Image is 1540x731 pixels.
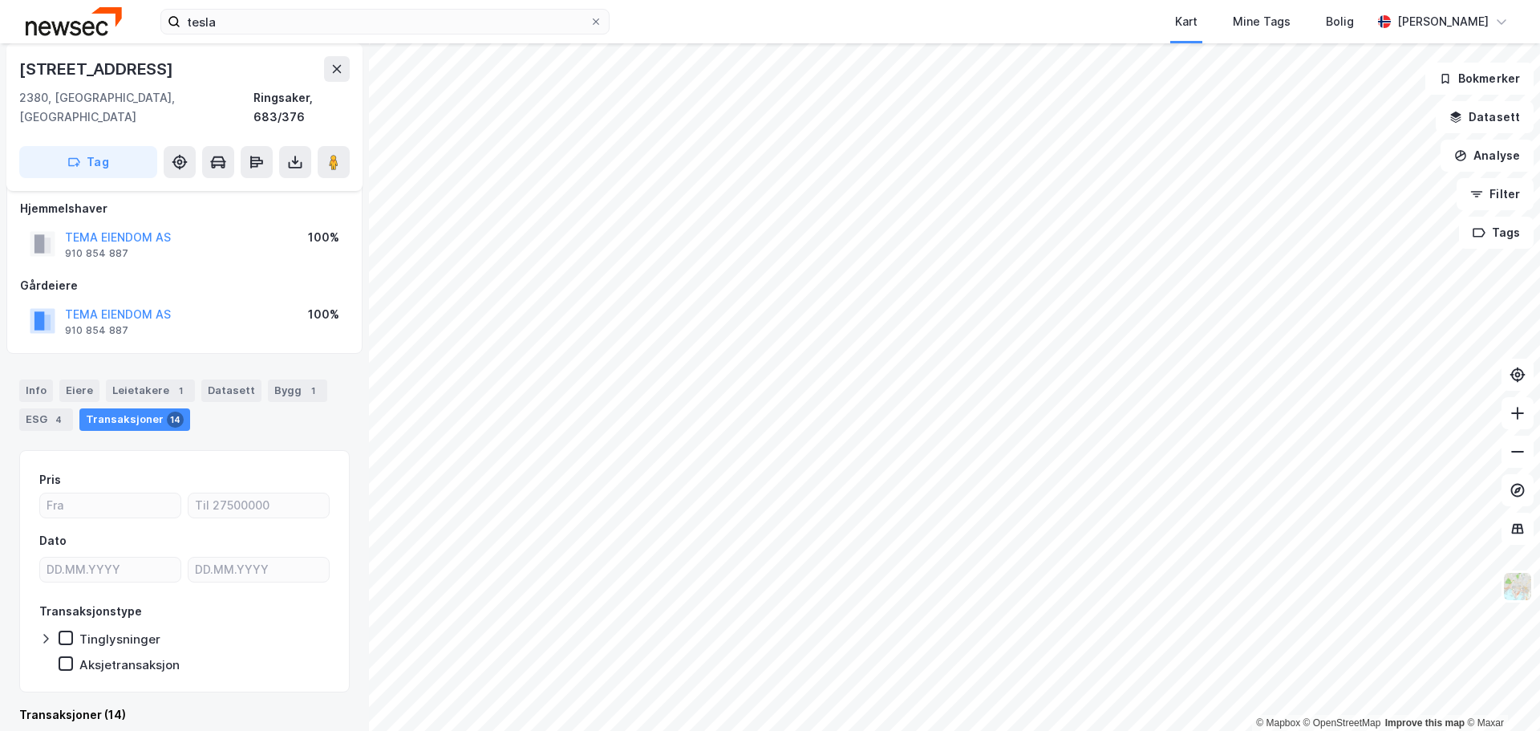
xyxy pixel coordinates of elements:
button: Filter [1457,178,1534,210]
div: 1 [172,383,188,399]
div: Transaksjoner [79,408,190,431]
div: Info [19,380,53,402]
div: Kart [1175,12,1198,31]
div: [STREET_ADDRESS] [19,56,176,82]
input: DD.MM.YYYY [40,558,180,582]
input: DD.MM.YYYY [188,558,329,582]
input: Fra [40,493,180,518]
a: Improve this map [1385,717,1465,729]
div: Tinglysninger [79,632,160,647]
div: Aksjetransaksjon [79,657,180,672]
div: Eiere [59,380,99,402]
input: Søk på adresse, matrikkel, gårdeiere, leietakere eller personer [180,10,590,34]
div: Bolig [1326,12,1354,31]
div: 910 854 887 [65,324,128,337]
div: Pris [39,470,61,489]
div: 100% [308,228,339,247]
div: 4 [51,412,67,428]
button: Tags [1459,217,1534,249]
div: Gårdeiere [20,276,349,295]
div: 14 [167,412,184,428]
div: Leietakere [106,380,195,402]
div: 100% [308,305,339,324]
button: Tag [19,146,157,178]
div: Bygg [268,380,327,402]
iframe: Chat Widget [1460,654,1540,731]
div: Dato [39,531,67,550]
button: Analyse [1441,140,1534,172]
div: [PERSON_NAME] [1397,12,1489,31]
img: Z [1502,571,1533,602]
button: Datasett [1436,101,1534,133]
div: Transaksjonstype [39,602,142,621]
button: Bokmerker [1425,63,1534,95]
div: Datasett [201,380,261,402]
div: 1 [305,383,321,399]
div: ESG [19,408,73,431]
div: Transaksjoner (14) [19,705,350,725]
a: OpenStreetMap [1303,717,1381,729]
a: Mapbox [1256,717,1300,729]
input: Til 27500000 [188,493,329,518]
div: 910 854 887 [65,247,128,260]
div: 2380, [GEOGRAPHIC_DATA], [GEOGRAPHIC_DATA] [19,88,253,127]
div: Mine Tags [1233,12,1291,31]
div: Hjemmelshaver [20,199,349,218]
div: Ringsaker, 683/376 [253,88,350,127]
img: newsec-logo.f6e21ccffca1b3a03d2d.png [26,7,122,35]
